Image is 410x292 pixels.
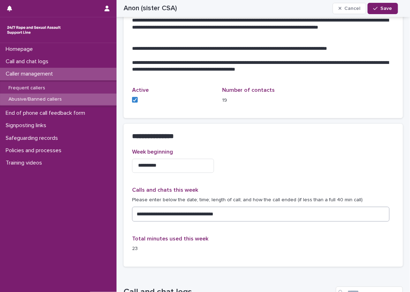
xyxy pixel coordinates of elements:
span: Save [381,6,392,11]
p: Homepage [3,46,38,53]
p: Signposting links [3,122,52,129]
span: Calls and chats this week [132,187,198,193]
span: Week beginning [132,149,173,155]
p: Caller management [3,71,59,77]
p: 19 [222,97,304,105]
p: Safeguarding records [3,135,64,142]
p: Abusive/Banned callers [3,96,67,102]
button: Cancel [333,3,367,14]
p: Training videos [3,160,48,166]
span: Active [132,88,149,93]
span: Number of contacts [222,88,275,93]
p: 23 [132,245,214,253]
span: Total minutes used this week [132,236,208,242]
p: Policies and processes [3,147,67,154]
h2: Anon (sister CSA) [124,4,177,12]
p: Frequent callers [3,85,51,91]
button: Save [368,3,398,14]
img: rhQMoQhaT3yELyF149Cw [6,23,62,37]
p: Call and chat logs [3,58,54,65]
p: End of phone call feedback form [3,110,91,117]
span: Cancel [344,6,360,11]
p: Please enter below the date; time; length of call; and how the call ended (if less than a full 40... [132,197,394,204]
